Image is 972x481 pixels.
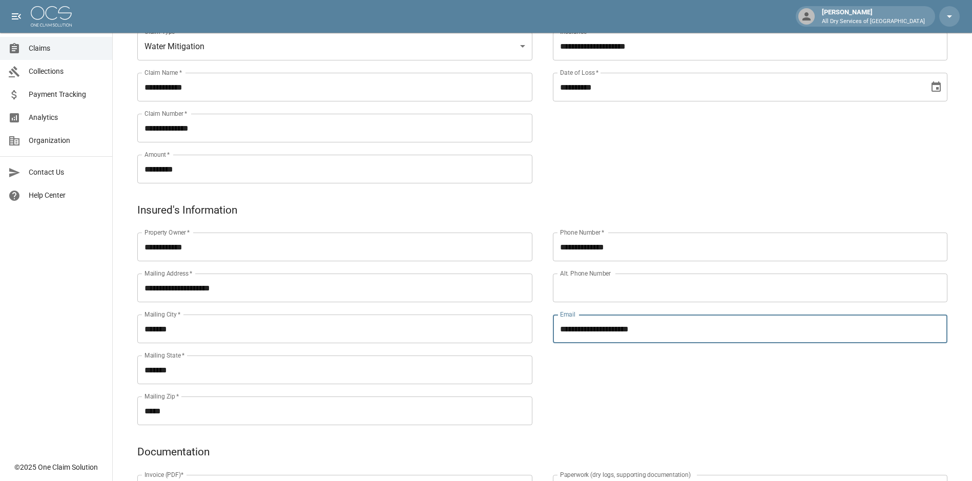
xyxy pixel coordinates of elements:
span: Analytics [29,112,104,123]
label: Phone Number [560,228,604,237]
label: Email [560,310,575,319]
p: All Dry Services of [GEOGRAPHIC_DATA] [822,17,925,26]
button: Choose date, selected date is Jul 3, 2025 [926,77,946,97]
label: Date of Loss [560,68,598,77]
label: Claim Number [144,109,187,118]
div: Water Mitigation [137,32,532,60]
label: Amount [144,150,170,159]
span: Organization [29,135,104,146]
label: Mailing Address [144,269,192,278]
label: Invoice (PDF)* [144,470,184,479]
span: Help Center [29,190,104,201]
button: open drawer [6,6,27,27]
span: Contact Us [29,167,104,178]
label: Alt. Phone Number [560,269,611,278]
span: Claims [29,43,104,54]
label: Claim Name [144,68,182,77]
img: ocs-logo-white-transparent.png [31,6,72,27]
div: © 2025 One Claim Solution [14,462,98,472]
label: Mailing Zip [144,392,179,401]
label: Property Owner [144,228,190,237]
div: [PERSON_NAME] [818,7,929,26]
span: Collections [29,66,104,77]
span: Payment Tracking [29,89,104,100]
label: Mailing State [144,351,184,360]
label: Paperwork (dry logs, supporting documentation) [560,470,691,479]
label: Mailing City [144,310,181,319]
